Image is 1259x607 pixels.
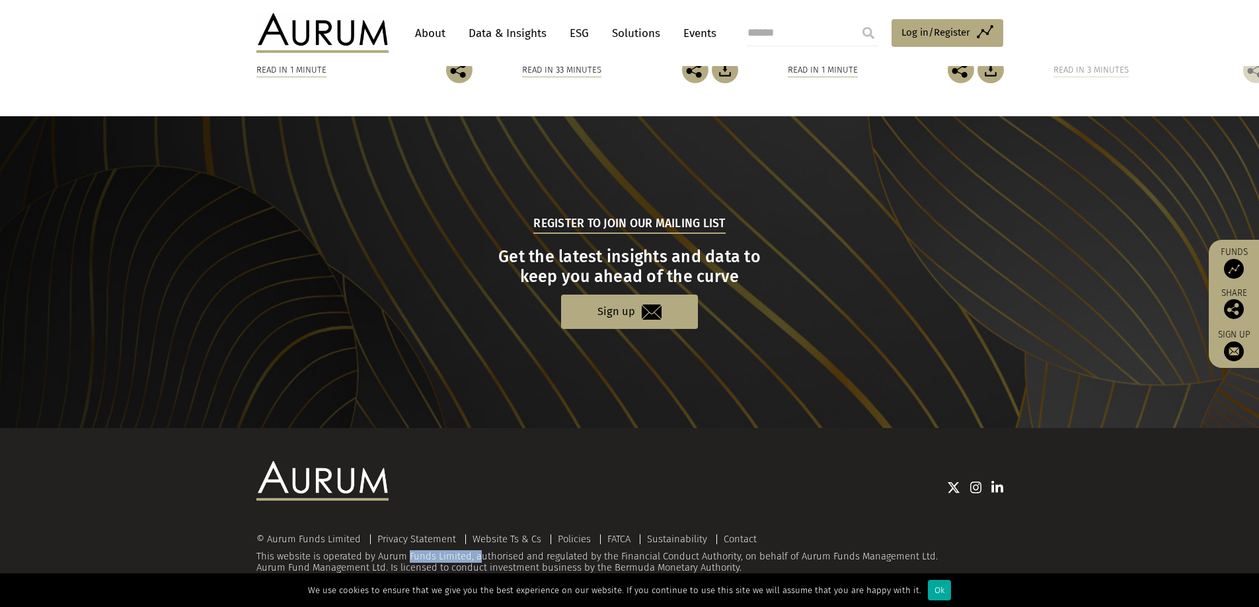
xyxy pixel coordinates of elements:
[991,481,1003,494] img: Linkedin icon
[947,481,960,494] img: Twitter icon
[948,57,974,83] img: Share this post
[970,481,982,494] img: Instagram icon
[682,57,708,83] img: Share this post
[1224,259,1244,279] img: Access Funds
[1053,63,1129,77] div: Read in 3 minutes
[901,24,970,40] span: Log in/Register
[462,21,553,46] a: Data & Insights
[522,63,601,77] div: Read in 33 minutes
[256,13,389,53] img: Aurum
[256,461,389,501] img: Aurum Logo
[563,21,595,46] a: ESG
[558,533,591,545] a: Policies
[473,533,541,545] a: Website Ts & Cs
[1215,289,1252,319] div: Share
[533,215,725,234] h5: Register to join our mailing list
[1215,246,1252,279] a: Funds
[1224,341,1244,361] img: Sign up to our newsletter
[408,21,452,46] a: About
[446,57,473,83] img: Share this post
[1215,329,1252,361] a: Sign up
[855,20,882,46] input: Submit
[256,63,326,77] div: Read in 1 minute
[256,534,367,544] div: © Aurum Funds Limited
[724,533,757,545] a: Contact
[561,295,698,328] a: Sign up
[677,21,716,46] a: Events
[928,580,951,600] div: Ok
[1224,299,1244,319] img: Share this post
[256,534,1003,574] div: This website is operated by Aurum Funds Limited, authorised and regulated by the Financial Conduc...
[647,533,707,545] a: Sustainability
[258,247,1001,287] h3: Get the latest insights and data to keep you ahead of the curve
[377,533,456,545] a: Privacy Statement
[977,57,1004,83] img: Download Article
[605,21,667,46] a: Solutions
[892,19,1003,47] a: Log in/Register
[712,57,738,83] img: Download Article
[788,63,858,77] div: Read in 1 minute
[607,533,630,545] a: FATCA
